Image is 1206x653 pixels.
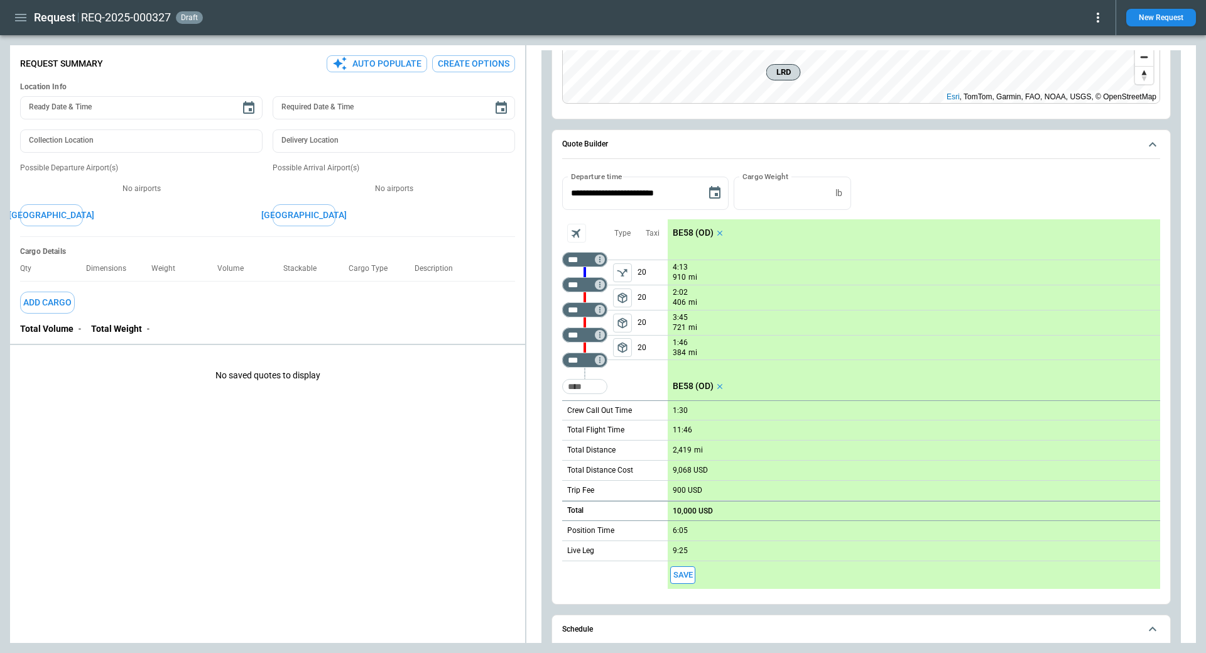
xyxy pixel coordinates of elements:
[613,338,632,357] button: left aligned
[613,263,632,282] button: left aligned
[562,177,1160,589] div: Quote Builder
[562,327,607,343] div: Too short
[20,184,263,194] p: No airports
[489,96,514,121] button: Choose date
[562,379,607,394] div: Too short
[688,322,697,333] p: mi
[673,313,688,322] p: 3:45
[562,252,607,267] div: Not found
[616,341,629,354] span: package_2
[670,566,695,584] button: Save
[567,546,594,556] p: Live Leg
[415,264,463,273] p: Description
[273,184,515,194] p: No airports
[217,264,254,273] p: Volume
[567,465,633,476] p: Total Distance Cost
[20,264,41,273] p: Qty
[151,264,185,273] p: Weight
[20,58,103,69] p: Request Summary
[91,324,142,334] p: Total Weight
[673,288,688,297] p: 2:02
[614,228,631,239] p: Type
[673,486,702,495] p: 900 USD
[562,277,607,292] div: Not found
[283,264,327,273] p: Stackable
[673,526,688,535] p: 6:05
[562,130,1160,159] button: Quote Builder
[702,180,727,206] button: Choose date, selected date is Oct 15, 2025
[20,204,83,226] button: [GEOGRAPHIC_DATA]
[562,302,607,317] div: Not found
[567,405,632,416] p: Crew Call Out Time
[688,297,697,308] p: mi
[673,425,692,435] p: 11:46
[562,615,1160,644] button: Schedule
[673,466,708,475] p: 9,068 USD
[835,188,842,199] p: lb
[688,272,697,283] p: mi
[613,288,632,307] button: left aligned
[1126,9,1196,26] button: New Request
[673,338,688,348] p: 1:46
[673,446,692,455] p: 2,419
[81,10,171,25] h2: REQ-2025-000327
[20,324,73,334] p: Total Volume
[694,445,703,456] p: mi
[86,264,136,273] p: Dimensions
[673,228,714,238] p: BE58 (OD)
[613,263,632,282] span: Type of sector
[638,310,668,335] p: 20
[616,317,629,329] span: package_2
[567,224,586,243] span: Aircraft selection
[673,297,686,308] p: 406
[562,353,607,368] div: Too short
[236,96,261,121] button: Choose date
[947,92,960,101] a: Esri
[34,10,75,25] h1: Request
[567,525,614,536] p: Position Time
[673,546,688,556] p: 9:25
[947,91,1156,103] div: , TomTom, Garmin, FAO, NOAA, USGS, © OpenStreetMap
[688,348,697,358] p: mi
[772,66,795,79] span: LRD
[742,171,788,182] label: Cargo Weight
[673,381,714,392] p: BE58 (OD)
[638,260,668,285] p: 20
[571,171,622,182] label: Departure time
[673,406,688,415] p: 1:30
[327,55,427,72] button: Auto Populate
[638,285,668,310] p: 20
[567,445,616,456] p: Total Distance
[147,324,149,334] p: -
[673,322,686,333] p: 721
[79,324,81,334] p: -
[273,204,335,226] button: [GEOGRAPHIC_DATA]
[613,314,632,332] button: left aligned
[20,247,515,256] h6: Cargo Details
[673,507,713,516] p: 10,000 USD
[668,219,1160,589] div: scrollable content
[562,140,608,148] h6: Quote Builder
[562,625,593,634] h6: Schedule
[613,338,632,357] span: Type of sector
[646,228,660,239] p: Taxi
[20,292,75,314] button: Add Cargo
[1135,66,1153,84] button: Reset bearing to north
[613,288,632,307] span: Type of sector
[616,292,629,304] span: package_2
[1135,48,1153,66] button: Zoom out
[613,314,632,332] span: Type of sector
[670,566,695,584] span: Save this aircraft quote and copy details to clipboard
[673,272,686,283] p: 910
[178,13,200,22] span: draft
[20,163,263,173] p: Possible Departure Airport(s)
[349,264,398,273] p: Cargo Type
[638,336,668,359] p: 20
[10,350,525,401] p: No saved quotes to display
[567,507,584,515] h6: Total
[273,163,515,173] p: Possible Arrival Airport(s)
[567,485,594,496] p: Trip Fee
[673,263,688,272] p: 4:13
[673,348,686,358] p: 384
[567,425,624,436] p: Total Flight Time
